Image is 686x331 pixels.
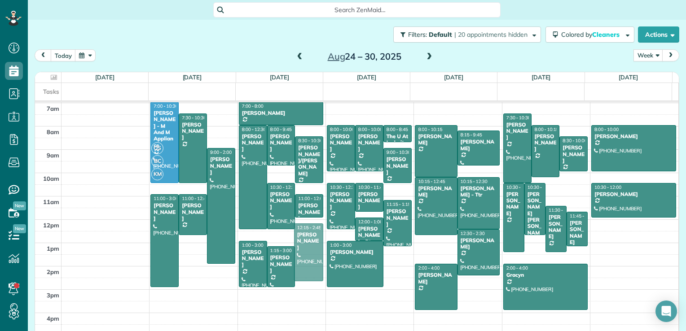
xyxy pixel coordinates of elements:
[270,248,292,253] span: 1:15 - 3:00
[308,52,421,61] h2: 24 – 30, 2025
[563,138,587,144] span: 8:30 - 10:00
[270,254,293,274] div: [PERSON_NAME]
[387,126,408,132] span: 8:00 - 8:45
[386,133,409,146] div: The U At Ledroit
[506,184,531,190] span: 10:30 - 1:30
[506,265,528,271] span: 2:00 - 4:00
[534,133,557,152] div: [PERSON_NAME]
[328,51,345,62] span: Aug
[47,152,59,159] span: 9am
[594,133,673,139] div: [PERSON_NAME]
[270,191,293,210] div: [PERSON_NAME]
[535,126,559,132] span: 8:00 - 10:15
[183,74,202,81] a: [DATE]
[418,265,440,271] span: 2:00 - 4:00
[242,103,264,109] span: 7:00 - 8:00
[151,142,163,154] span: OS
[454,30,528,39] span: | 20 appointments hidden
[182,115,206,121] span: 7:30 - 10:30
[569,220,585,246] div: [PERSON_NAME]
[662,49,679,61] button: next
[358,219,383,225] span: 12:00 - 1:00
[47,292,59,299] span: 3pm
[460,185,497,198] div: [PERSON_NAME] - Ttr
[528,184,554,190] span: 10:30 - 12:45
[43,198,59,205] span: 11am
[181,122,204,141] div: [PERSON_NAME]
[153,202,176,222] div: [PERSON_NAME]
[527,191,543,243] div: [PERSON_NAME] [PERSON_NAME]
[386,208,409,227] div: [PERSON_NAME]
[298,202,321,222] div: [PERSON_NAME]
[418,185,454,198] div: [PERSON_NAME]
[242,133,264,152] div: [PERSON_NAME]
[298,138,322,144] span: 8:30 - 10:30
[461,231,485,236] span: 12:30 - 2:30
[461,132,482,138] span: 8:15 - 9:45
[387,149,411,155] span: 9:00 - 10:30
[594,126,619,132] span: 8:00 - 10:00
[408,30,427,39] span: Filters:
[594,184,621,190] span: 10:30 - 12:00
[270,126,292,132] span: 8:00 - 9:45
[633,49,663,61] button: Week
[386,156,409,175] div: [PERSON_NAME]
[242,110,321,116] div: [PERSON_NAME]
[545,26,634,43] button: Colored byCleaners
[429,30,453,39] span: Default
[418,126,442,132] span: 8:00 - 10:15
[358,133,381,152] div: [PERSON_NAME]
[210,156,233,175] div: [PERSON_NAME]
[418,272,454,285] div: [PERSON_NAME]
[242,242,264,248] span: 1:00 - 3:00
[298,144,321,177] div: [PERSON_NAME]/[PERSON_NAME]
[43,175,59,182] span: 10am
[358,191,381,210] div: [PERSON_NAME]
[47,128,59,135] span: 8am
[51,49,76,61] button: today
[210,149,232,155] span: 9:00 - 2:00
[270,184,297,190] span: 10:30 - 12:30
[506,122,529,141] div: [PERSON_NAME]
[13,224,26,233] span: New
[330,126,354,132] span: 8:00 - 10:00
[95,74,114,81] a: [DATE]
[387,201,411,207] span: 11:15 - 1:15
[532,74,551,81] a: [DATE]
[182,196,209,201] span: 11:00 - 12:45
[506,115,531,121] span: 7:30 - 10:30
[297,225,321,231] span: 12:15 - 2:45
[330,191,352,210] div: [PERSON_NAME]
[389,26,541,43] a: Filters: Default | 20 appointments hidden
[13,201,26,210] span: New
[35,49,52,61] button: prev
[461,179,488,184] span: 10:15 - 12:30
[418,179,445,184] span: 10:15 - 12:45
[330,133,352,152] div: [PERSON_NAME]
[548,214,564,240] div: [PERSON_NAME]
[330,184,357,190] span: 10:30 - 12:30
[549,207,573,213] span: 11:30 - 1:30
[270,133,293,152] div: [PERSON_NAME]
[592,30,621,39] span: Cleaners
[242,249,264,268] div: [PERSON_NAME]
[242,126,266,132] span: 8:00 - 12:30
[619,74,638,81] a: [DATE]
[506,191,522,217] div: [PERSON_NAME]
[393,26,541,43] button: Filters: Default | 20 appointments hidden
[444,74,463,81] a: [DATE]
[638,26,679,43] button: Actions
[47,315,59,322] span: 4pm
[153,110,176,148] div: [PERSON_NAME] - M And M Appliance
[181,202,204,222] div: [PERSON_NAME]
[418,133,454,146] div: [PERSON_NAME]
[460,139,497,152] div: [PERSON_NAME]
[330,242,352,248] span: 1:00 - 3:00
[358,226,381,252] div: [PERSON_NAME] - Btn Systems
[43,88,59,95] span: Tasks
[506,272,585,278] div: Gracyn
[47,245,59,252] span: 1pm
[298,196,325,201] span: 11:00 - 12:00
[358,126,383,132] span: 8:00 - 10:00
[460,237,497,250] div: [PERSON_NAME]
